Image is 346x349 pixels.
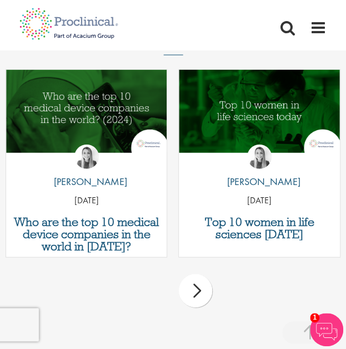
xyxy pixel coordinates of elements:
img: Hannah Burke [247,145,272,169]
a: Who are the top 10 medical device companies in the world in [DATE]? [12,216,161,253]
a: Hannah Burke [PERSON_NAME] [218,145,300,194]
p: [PERSON_NAME] [46,174,127,189]
img: Top 10 women in life sciences today [179,70,339,153]
p: [DATE] [179,194,339,207]
a: Hannah Burke [PERSON_NAME] [46,145,127,194]
img: Hannah Burke [74,145,99,169]
p: [DATE] [6,194,167,207]
p: [PERSON_NAME] [218,174,300,189]
a: Top 10 women in life sciences [DATE] [184,216,334,240]
a: Link to a post [179,70,339,168]
span: 1 [310,313,319,322]
a: Link to a post [6,70,167,168]
img: Top 10 Medical Device Companies 2024 [6,70,167,153]
div: next [179,274,212,307]
img: Chatbot [310,313,343,346]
